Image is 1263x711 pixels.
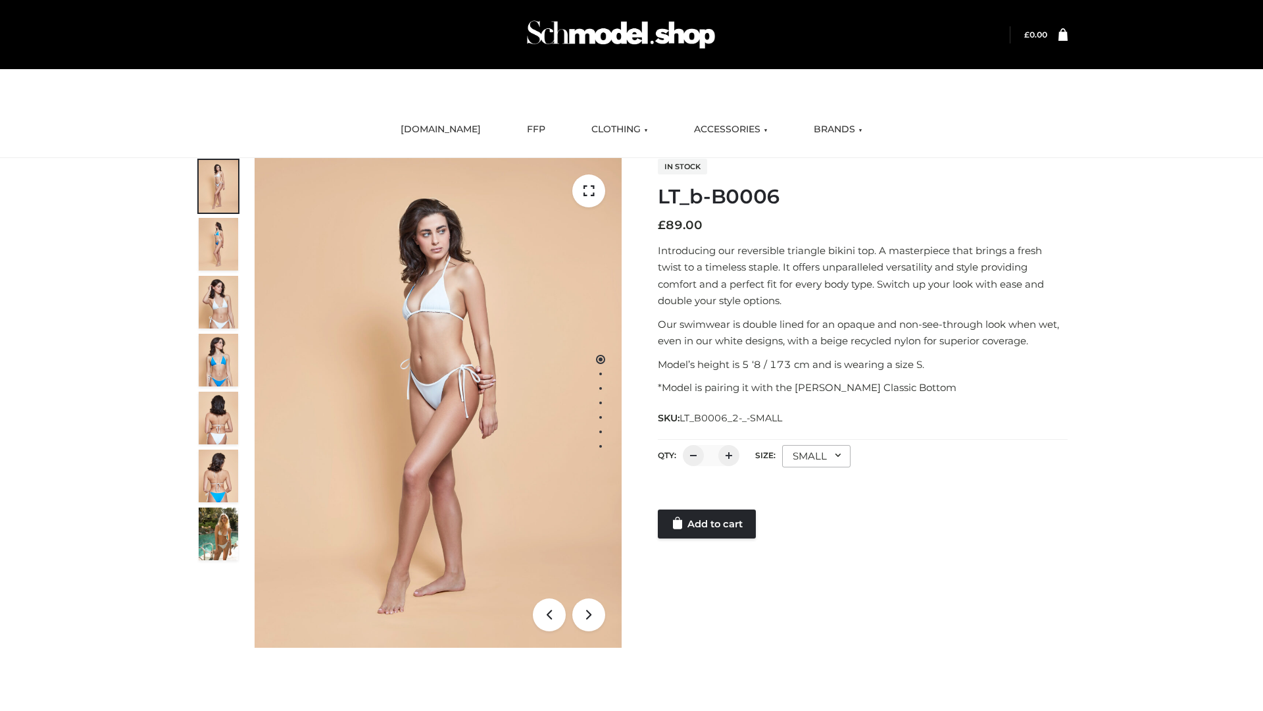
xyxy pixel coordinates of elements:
[1024,30,1047,39] bdi: 0.00
[199,508,238,560] img: Arieltop_CloudNine_AzureSky2.jpg
[517,115,555,144] a: FFP
[782,445,851,467] div: SMALL
[1024,30,1029,39] span: £
[658,410,783,426] span: SKU:
[658,510,756,539] a: Add to cart
[199,334,238,386] img: ArielClassicBikiniTop_CloudNine_AzureSky_OW114ECO_4-scaled.jpg
[755,450,776,460] label: Size:
[255,158,622,648] img: ArielClassicBikiniTop_CloudNine_AzureSky_OW114ECO_1
[522,9,720,61] img: Schmodel Admin 964
[582,115,658,144] a: CLOTHING
[658,218,666,232] span: £
[658,159,707,174] span: In stock
[199,392,238,444] img: ArielClassicBikiniTop_CloudNine_AzureSky_OW114ECO_7-scaled.jpg
[1024,30,1047,39] a: £0.00
[199,276,238,329] img: ArielClassicBikiniTop_CloudNine_AzureSky_OW114ECO_3-scaled.jpg
[684,115,778,144] a: ACCESSORIES
[804,115,872,144] a: BRANDS
[199,450,238,502] img: ArielClassicBikiniTop_CloudNine_AzureSky_OW114ECO_8-scaled.jpg
[199,160,238,213] img: ArielClassicBikiniTop_CloudNine_AzureSky_OW114ECO_1-scaled.jpg
[658,316,1068,350] p: Our swimwear is double lined for an opaque and non-see-through look when wet, even in our white d...
[658,185,1068,209] h1: LT_b-B0006
[658,218,703,232] bdi: 89.00
[199,218,238,271] img: ArielClassicBikiniTop_CloudNine_AzureSky_OW114ECO_2-scaled.jpg
[658,450,676,460] label: QTY:
[391,115,491,144] a: [DOMAIN_NAME]
[680,412,782,424] span: LT_B0006_2-_-SMALL
[658,356,1068,373] p: Model’s height is 5 ‘8 / 173 cm and is wearing a size S.
[658,242,1068,309] p: Introducing our reversible triangle bikini top. A masterpiece that brings a fresh twist to a time...
[658,379,1068,396] p: *Model is pairing it with the [PERSON_NAME] Classic Bottom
